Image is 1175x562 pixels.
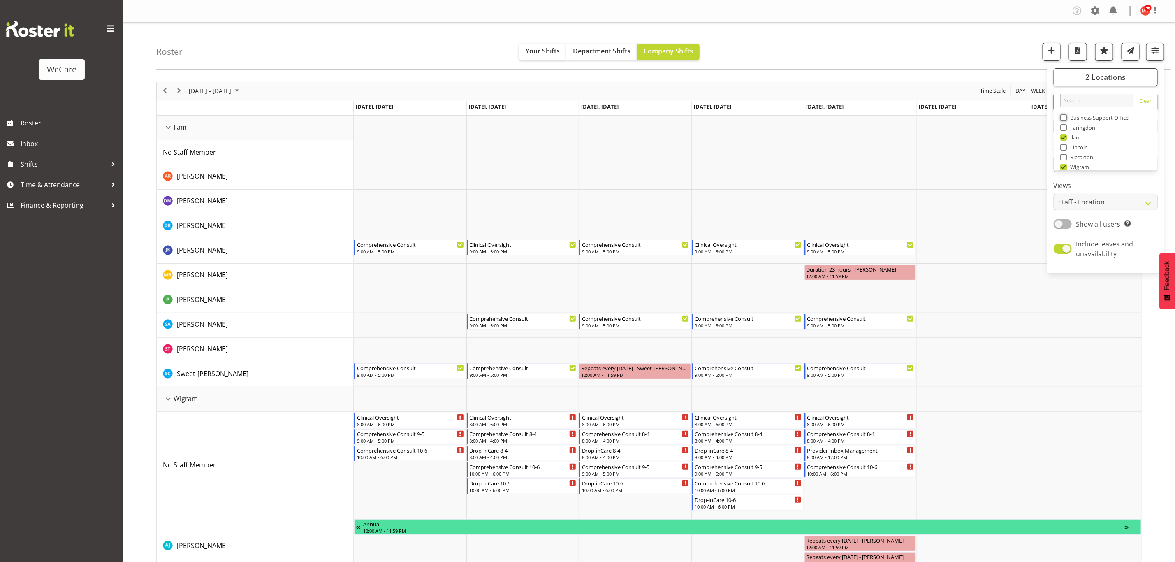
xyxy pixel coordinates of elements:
div: Sweet-Lin Chan"s event - Comprehensive Consult Begin From Friday, August 22, 2025 at 9:00:00 AM G... [804,363,916,379]
button: Time Scale [979,86,1007,96]
span: [DATE], [DATE] [694,103,731,110]
span: [PERSON_NAME] [177,344,228,353]
button: 2 Locations [1054,68,1158,86]
div: Comprehensive Consult 9-5 [695,462,802,471]
div: 8:00 AM - 6:00 PM [807,421,914,427]
button: Add a new shift [1043,43,1061,61]
div: 10:00 AM - 6:00 PM [582,487,689,493]
div: Sarah Abbott"s event - Comprehensive Consult Begin From Thursday, August 21, 2025 at 9:00:00 AM G... [692,314,804,330]
button: Department Shifts [566,44,637,60]
td: Pooja Prabhu resource [157,288,354,313]
td: Sarah Abbott resource [157,313,354,338]
div: 12:00 AM - 11:59 PM [807,544,914,550]
span: [PERSON_NAME] [177,246,228,255]
a: No Staff Member [163,460,216,470]
label: Views [1054,181,1158,190]
span: Time Scale [979,86,1006,96]
div: Drop-inCare 8-4 [695,446,802,454]
div: 10:00 AM - 6:00 PM [807,470,914,477]
span: [DATE], [DATE] [469,103,506,110]
div: 10:00 AM - 6:00 PM [470,487,577,493]
div: 8:00 AM - 4:00 PM [582,454,689,460]
span: Lincoln [1067,144,1088,151]
div: Clinical Oversight [695,240,802,248]
div: No Staff Member"s event - Clinical Oversight Begin From Wednesday, August 20, 2025 at 8:00:00 AM ... [579,413,691,428]
div: John Ko"s event - Clinical Oversight Begin From Thursday, August 21, 2025 at 9:00:00 AM GMT+12:00... [692,240,804,255]
div: 8:00 AM - 4:00 PM [695,454,802,460]
div: AJ Jones"s event - Annual Begin From Friday, August 8, 2025 at 12:00:00 AM GMT+12:00 Ends At Mond... [354,519,1141,535]
div: 10:00 AM - 6:00 PM [695,487,802,493]
button: August 2025 [188,86,243,96]
div: 9:00 AM - 5:00 PM [807,322,914,329]
div: John Ko"s event - Clinical Oversight Begin From Friday, August 22, 2025 at 9:00:00 AM GMT+12:00 E... [804,240,916,255]
div: John Ko"s event - Comprehensive Consult Begin From Wednesday, August 20, 2025 at 9:00:00 AM GMT+1... [579,240,691,255]
img: michelle-thomas11470.jpg [1140,6,1150,16]
td: No Staff Member resource [157,412,354,518]
span: Shifts [21,158,107,170]
h4: Roster [156,47,183,56]
span: Business Support Office [1067,114,1129,121]
div: Comprehensive Consult [357,364,464,372]
div: No Staff Member"s event - Drop-inCare 10-6 Begin From Thursday, August 21, 2025 at 10:00:00 AM GM... [692,495,804,511]
div: Drop-inCare 8-4 [582,446,689,454]
td: Andrea Ramirez resource [157,165,354,190]
div: No Staff Member"s event - Comprehensive Consult 9-5 Begin From Monday, August 18, 2025 at 9:00:00... [354,429,466,445]
div: Comprehensive Consult 8-4 [807,430,914,438]
div: No Staff Member"s event - Comprehensive Consult 8-4 Begin From Tuesday, August 19, 2025 at 8:00:0... [467,429,579,445]
button: Timeline Week [1030,86,1047,96]
td: Deepti Mahajan resource [157,190,354,214]
button: Highlight an important date within the roster. [1095,43,1113,61]
span: Show all users [1076,220,1121,229]
div: 9:00 AM - 5:00 PM [807,248,914,255]
div: No Staff Member"s event - Comprehensive Consult 10-6 Begin From Tuesday, August 19, 2025 at 10:00... [467,462,579,478]
span: Department Shifts [573,46,630,56]
div: Comprehensive Consult 10-6 [695,479,802,487]
span: Finance & Reporting [21,199,107,211]
span: Sweet-[PERSON_NAME] [177,369,248,378]
div: 8:00 AM - 4:00 PM [470,454,577,460]
div: AJ Jones"s event - Repeats every friday - AJ Jones Begin From Friday, August 22, 2025 at 12:00:00... [804,536,916,551]
span: [PERSON_NAME] [177,221,228,230]
div: Clinical Oversight [357,413,464,421]
span: Wigram [174,394,198,404]
div: Clinical Oversight [582,413,689,421]
div: next period [172,82,186,100]
a: [PERSON_NAME] [177,221,228,230]
span: [PERSON_NAME] [177,196,228,205]
span: Your Shifts [526,46,560,56]
div: 8:00 AM - 12:00 PM [807,454,914,460]
div: No Staff Member"s event - Drop-inCare 8-4 Begin From Wednesday, August 20, 2025 at 8:00:00 AM GMT... [579,446,691,461]
div: Comprehensive Consult [470,364,577,372]
span: Faringdon [1067,124,1096,131]
div: No Staff Member"s event - Comprehensive Consult 10-6 Begin From Friday, August 22, 2025 at 10:00:... [804,462,916,478]
span: [PERSON_NAME] [177,172,228,181]
div: 9:00 AM - 5:00 PM [470,248,577,255]
a: [PERSON_NAME] [177,319,228,329]
div: Comprehensive Consult 9-5 [582,462,689,471]
div: No Staff Member"s event - Drop-inCare 10-6 Begin From Wednesday, August 20, 2025 at 10:00:00 AM G... [579,478,691,494]
button: Previous [160,86,171,96]
a: [PERSON_NAME] [177,245,228,255]
div: 9:00 AM - 5:00 PM [582,322,689,329]
div: 10:00 AM - 6:00 PM [695,503,802,510]
span: [DATE], [DATE] [356,103,393,110]
div: Comprehensive Consult [807,314,914,323]
a: Sweet-[PERSON_NAME] [177,369,248,379]
span: Include leaves and unavailability [1076,239,1133,258]
div: Sarah Abbott"s event - Comprehensive Consult Begin From Wednesday, August 20, 2025 at 9:00:00 AM ... [579,314,691,330]
div: Comprehensive Consult [582,314,689,323]
div: Duration 23 hours - [PERSON_NAME] [807,265,914,273]
span: [PERSON_NAME] [177,541,228,550]
div: Sweet-Lin Chan"s event - Comprehensive Consult Begin From Thursday, August 21, 2025 at 9:00:00 AM... [692,363,804,379]
div: 8:00 AM - 6:00 PM [470,421,577,427]
div: No Staff Member"s event - Clinical Oversight Begin From Monday, August 18, 2025 at 8:00:00 AM GMT... [354,413,466,428]
div: Comprehensive Consult 8-4 [695,430,802,438]
div: Clinical Oversight [807,413,914,421]
div: Matthew Brewer"s event - Duration 23 hours - Matthew Brewer Begin From Friday, August 22, 2025 at... [804,265,916,280]
td: Wigram resource [157,387,354,412]
div: 9:00 AM - 5:00 PM [807,372,914,378]
div: Comprehensive Consult [470,314,577,323]
div: 10:00 AM - 6:00 PM [357,454,464,460]
div: 9:00 AM - 5:00 PM [582,470,689,477]
div: No Staff Member"s event - Comprehensive Consult 8-4 Begin From Thursday, August 21, 2025 at 8:00:... [692,429,804,445]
